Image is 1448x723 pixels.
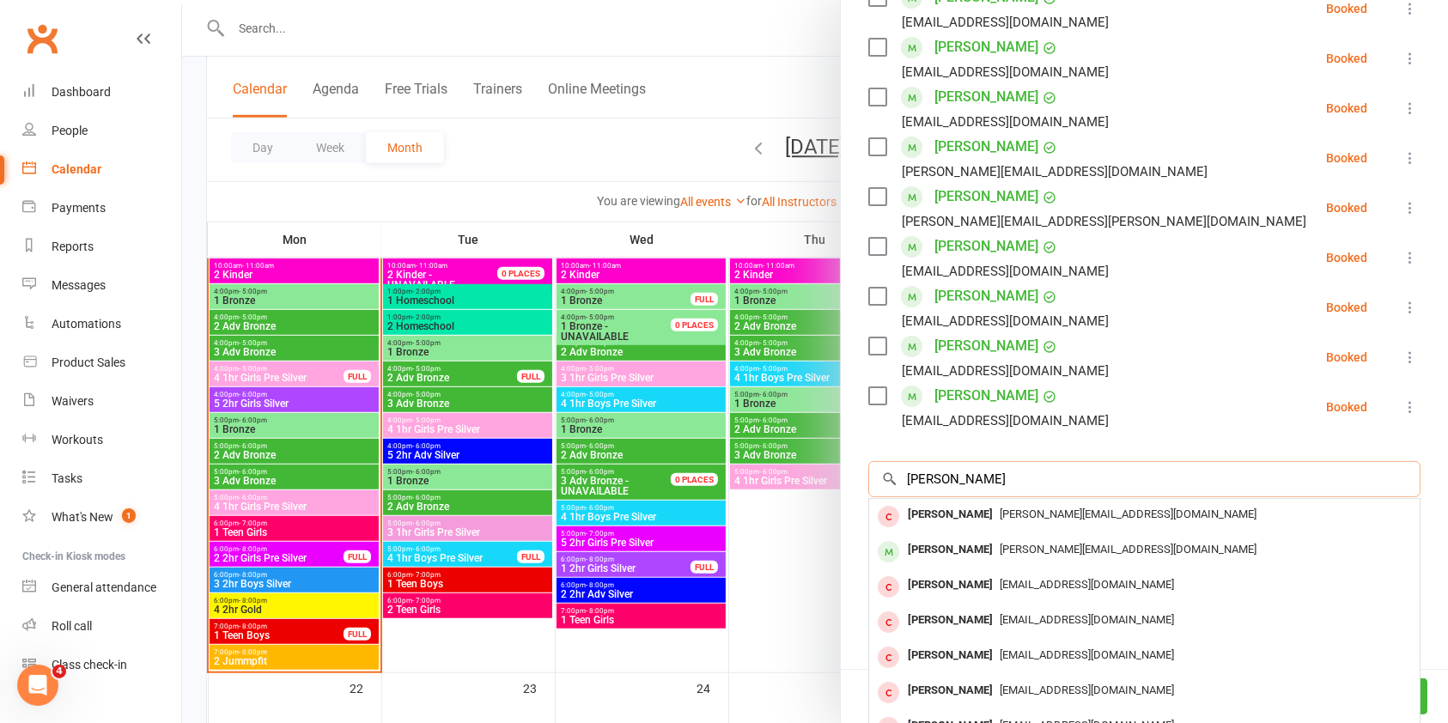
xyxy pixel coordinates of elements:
[1000,684,1174,696] span: [EMAIL_ADDRESS][DOMAIN_NAME]
[902,360,1109,382] div: [EMAIL_ADDRESS][DOMAIN_NAME]
[902,11,1109,33] div: [EMAIL_ADDRESS][DOMAIN_NAME]
[1326,3,1367,15] div: Booked
[22,343,181,382] a: Product Sales
[52,433,103,447] div: Workouts
[22,73,181,112] a: Dashboard
[122,508,136,523] span: 1
[1000,507,1256,520] span: [PERSON_NAME][EMAIL_ADDRESS][DOMAIN_NAME]
[934,283,1038,310] a: [PERSON_NAME]
[52,658,127,671] div: Class check-in
[901,538,1000,562] div: [PERSON_NAME]
[1326,202,1367,214] div: Booked
[22,421,181,459] a: Workouts
[22,266,181,305] a: Messages
[1326,52,1367,64] div: Booked
[1326,152,1367,164] div: Booked
[902,410,1109,432] div: [EMAIL_ADDRESS][DOMAIN_NAME]
[901,502,1000,527] div: [PERSON_NAME]
[1000,578,1174,591] span: [EMAIL_ADDRESS][DOMAIN_NAME]
[934,133,1038,161] a: [PERSON_NAME]
[902,260,1109,283] div: [EMAIL_ADDRESS][DOMAIN_NAME]
[22,228,181,266] a: Reports
[901,608,1000,633] div: [PERSON_NAME]
[17,665,58,706] iframe: Intercom live chat
[878,647,899,668] div: member
[22,305,181,343] a: Automations
[52,665,66,678] span: 4
[1326,102,1367,114] div: Booked
[52,355,125,369] div: Product Sales
[52,471,82,485] div: Tasks
[1326,351,1367,363] div: Booked
[1326,301,1367,313] div: Booked
[22,189,181,228] a: Payments
[901,643,1000,668] div: [PERSON_NAME]
[902,210,1306,233] div: [PERSON_NAME][EMAIL_ADDRESS][PERSON_NAME][DOMAIN_NAME]
[22,568,181,607] a: General attendance kiosk mode
[934,183,1038,210] a: [PERSON_NAME]
[52,580,156,594] div: General attendance
[868,461,1421,497] input: Search to add attendees
[902,310,1109,332] div: [EMAIL_ADDRESS][DOMAIN_NAME]
[934,332,1038,360] a: [PERSON_NAME]
[22,112,181,150] a: People
[901,573,1000,598] div: [PERSON_NAME]
[902,61,1109,83] div: [EMAIL_ADDRESS][DOMAIN_NAME]
[52,162,101,176] div: Calendar
[52,278,106,292] div: Messages
[901,678,1000,703] div: [PERSON_NAME]
[1000,613,1174,626] span: [EMAIL_ADDRESS][DOMAIN_NAME]
[52,317,121,331] div: Automations
[22,382,181,421] a: Waivers
[934,83,1038,111] a: [PERSON_NAME]
[878,611,899,633] div: member
[878,506,899,527] div: member
[22,607,181,646] a: Roll call
[22,150,181,189] a: Calendar
[22,646,181,684] a: Class kiosk mode
[934,33,1038,61] a: [PERSON_NAME]
[22,459,181,498] a: Tasks
[22,498,181,537] a: What's New1
[52,619,92,633] div: Roll call
[1000,648,1174,661] span: [EMAIL_ADDRESS][DOMAIN_NAME]
[52,510,113,524] div: What's New
[934,233,1038,260] a: [PERSON_NAME]
[52,124,88,137] div: People
[52,201,106,215] div: Payments
[902,111,1109,133] div: [EMAIL_ADDRESS][DOMAIN_NAME]
[878,541,899,562] div: member
[52,240,94,253] div: Reports
[52,394,94,408] div: Waivers
[878,682,899,703] div: member
[934,382,1038,410] a: [PERSON_NAME]
[878,576,899,598] div: member
[21,17,64,60] a: Clubworx
[1326,401,1367,413] div: Booked
[1000,543,1256,556] span: [PERSON_NAME][EMAIL_ADDRESS][DOMAIN_NAME]
[1326,252,1367,264] div: Booked
[52,85,111,99] div: Dashboard
[902,161,1208,183] div: [PERSON_NAME][EMAIL_ADDRESS][DOMAIN_NAME]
